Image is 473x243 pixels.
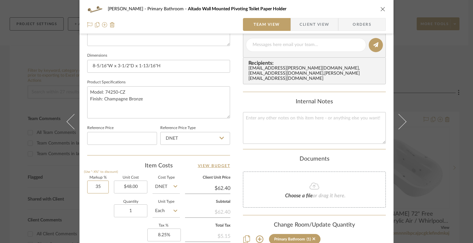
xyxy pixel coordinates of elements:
span: Choose a file [285,193,313,198]
label: Dimensions [87,54,107,57]
div: Documents [243,156,386,163]
label: Product Specifications [87,81,125,84]
div: Primary Bathroom [274,237,305,241]
span: Orders [346,18,378,31]
label: Unit Cost [114,176,147,179]
input: Enter the dimensions of this item [87,60,230,73]
label: Quantity [114,200,147,203]
label: Client Unit Price [185,176,230,179]
span: [PERSON_NAME] [108,7,147,11]
div: Change Room/Update Quantity [243,222,386,229]
div: $62.40 [185,206,230,217]
label: Tax % [147,224,180,227]
span: Recipients: [248,60,383,66]
button: close [380,6,386,12]
label: Total Tax [185,224,230,227]
span: Primary Bathroom [147,7,188,11]
span: Team View [254,18,280,31]
img: e805170f-4b91-478f-bec1-c7c0f289141f_48x40.jpg [87,3,103,15]
div: $5.15 [185,230,230,241]
div: Item Costs [87,162,230,170]
div: (1) [307,237,311,241]
span: or drag it here. [313,193,346,198]
div: [EMAIL_ADDRESS][PERSON_NAME][DOMAIN_NAME] , [EMAIL_ADDRESS][DOMAIN_NAME] , [PERSON_NAME][EMAIL_AD... [248,66,383,81]
label: Unit Type [153,200,180,203]
span: Altado Wall Mounted Pivoting Toilet Paper Holder [188,7,286,11]
div: Internal Notes [243,98,386,106]
img: Remove from project [110,22,115,27]
label: Cost Type [153,176,180,179]
label: Reference Price [87,126,114,130]
span: Client View [300,18,329,31]
label: Reference Price Type [160,126,196,130]
a: View Budget [198,162,230,170]
label: Markup % [87,176,109,179]
label: Subtotal [185,200,230,203]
